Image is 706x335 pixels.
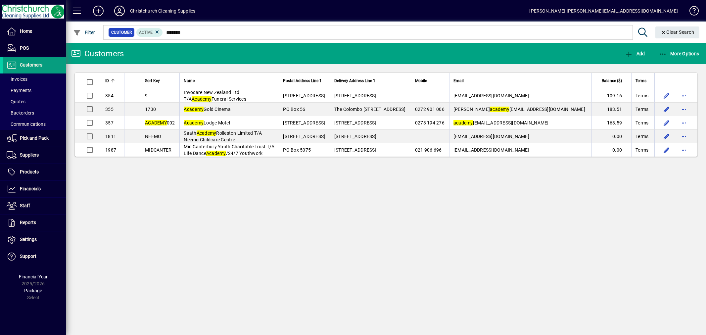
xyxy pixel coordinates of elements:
[679,118,689,128] button: More options
[596,77,628,84] div: Balance ($)
[20,203,30,208] span: Staff
[130,6,195,16] div: Christchurch Cleaning Supplies
[20,62,42,68] span: Customers
[635,106,648,113] span: Terms
[3,147,66,164] a: Suppliers
[109,5,130,17] button: Profile
[453,120,473,125] em: academy
[453,120,549,125] span: [EMAIL_ADDRESS][DOMAIN_NAME]
[145,120,175,125] span: 002
[71,26,97,38] button: Filter
[657,48,701,60] button: More Options
[661,29,694,35] span: Clear Search
[283,93,325,98] span: [STREET_ADDRESS]
[20,237,37,242] span: Settings
[136,28,163,37] mat-chip: Activation Status: Active
[184,120,230,125] span: Lodge Motel
[415,107,445,112] span: 0272 901 006
[105,147,116,153] span: 1987
[105,134,116,139] span: 1811
[661,131,672,142] button: Edit
[684,1,698,23] a: Knowledge Base
[145,93,148,98] span: 9
[661,104,672,115] button: Edit
[192,96,212,102] em: Academy
[105,93,114,98] span: 354
[635,92,648,99] span: Terms
[334,107,405,112] span: The Colombo [STREET_ADDRESS]
[20,152,39,158] span: Suppliers
[661,90,672,101] button: Edit
[3,40,66,57] a: POS
[3,73,66,85] a: Invoices
[591,130,631,143] td: 0.00
[184,130,262,142] span: Saath Rolleston Limited T/A Neemo Childcare Centre
[88,5,109,17] button: Add
[19,274,48,279] span: Financial Year
[111,29,132,36] span: Customer
[679,131,689,142] button: More options
[184,120,204,125] em: Academy
[3,164,66,180] a: Products
[415,77,427,84] span: Mobile
[184,77,195,84] span: Name
[20,254,36,259] span: Support
[7,110,34,116] span: Backorders
[71,48,124,59] div: Customers
[635,77,646,84] span: Terms
[20,135,49,141] span: Pick and Pack
[602,77,622,84] span: Balance ($)
[197,130,216,136] em: Academy
[283,107,305,112] span: PO Box 56
[283,147,311,153] span: PO Box 5075
[3,23,66,40] a: Home
[3,130,66,147] a: Pick and Pack
[7,88,31,93] span: Payments
[145,134,161,139] span: NEEMO
[184,77,275,84] div: Name
[679,145,689,155] button: More options
[105,120,114,125] span: 357
[591,143,631,157] td: 0.00
[20,186,41,191] span: Financials
[334,134,376,139] span: [STREET_ADDRESS]
[661,118,672,128] button: Edit
[3,96,66,107] a: Quotes
[453,134,529,139] span: [EMAIL_ADDRESS][DOMAIN_NAME]
[3,85,66,96] a: Payments
[184,107,231,112] span: Gold Cinema
[635,120,648,126] span: Terms
[655,26,700,38] button: Clear
[334,147,376,153] span: [STREET_ADDRESS]
[334,77,375,84] span: Delivery Address Line 1
[661,145,672,155] button: Edit
[20,220,36,225] span: Reports
[145,107,156,112] span: 1730
[635,133,648,140] span: Terms
[20,28,32,34] span: Home
[145,77,160,84] span: Sort Key
[415,77,445,84] div: Mobile
[529,6,678,16] div: [PERSON_NAME] [PERSON_NAME][EMAIL_ADDRESS][DOMAIN_NAME]
[591,116,631,130] td: -163.59
[105,107,114,112] span: 355
[453,107,585,112] span: [PERSON_NAME] [EMAIL_ADDRESS][DOMAIN_NAME]
[679,104,689,115] button: More options
[453,77,464,84] span: Email
[145,147,171,153] span: MIDCANTER
[105,77,120,84] div: ID
[20,169,39,174] span: Products
[283,77,322,84] span: Postal Address Line 1
[679,90,689,101] button: More options
[591,103,631,116] td: 183.51
[3,181,66,197] a: Financials
[415,147,442,153] span: 021 906 696
[453,77,588,84] div: Email
[73,30,95,35] span: Filter
[635,147,648,153] span: Terms
[184,90,246,102] span: Invocare New Zealand Ltd T/A Funeral Services
[623,48,646,60] button: Add
[3,198,66,214] a: Staff
[3,231,66,248] a: Settings
[184,107,204,112] em: Academy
